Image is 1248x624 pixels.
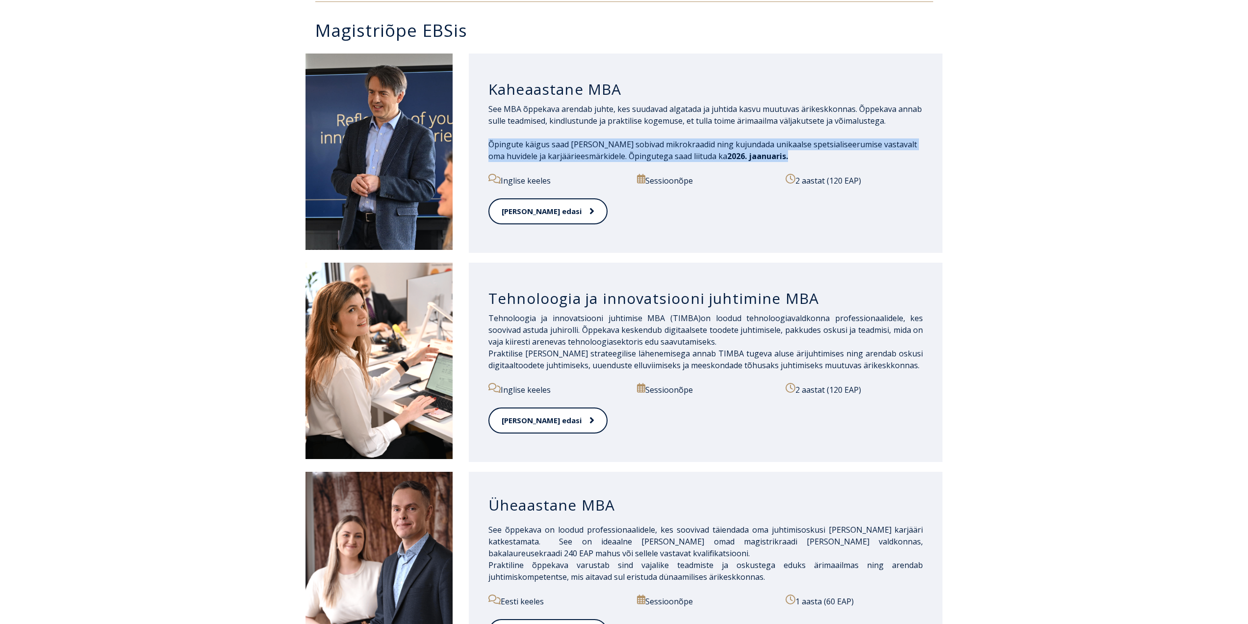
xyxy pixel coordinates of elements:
h3: Üheaastane MBA [488,496,923,515]
span: on loodud tehnoloogiavaldkonna professionaalidele, kes soovivad astuda juhirolli. Õppekava kesken... [488,313,923,347]
span: Tehnoloogia ja innovatsiooni juhtimise MBA (TIMBA) [488,313,701,324]
span: See õppekava on loodud professionaalidele, kes soovivad täiendada oma juhtimisoskusi [PERSON_NAME... [488,524,923,559]
p: 2 aastat (120 EAP) [786,174,923,187]
h3: Tehnoloogia ja innovatsiooni juhtimine MBA [488,289,923,308]
p: Inglise keeles [488,383,626,396]
img: DSC_2558 [306,263,453,459]
p: 2 aastat (120 EAP) [786,383,923,396]
span: 2026. jaanuaris. [727,151,788,162]
a: [PERSON_NAME] edasi [488,198,608,224]
p: Sessioonõpe [637,174,774,187]
img: DSC_2098 [306,54,453,250]
p: Sessioonõpe [637,595,774,607]
p: Sessioonõpe [637,383,774,396]
p: 1 aasta (60 EAP) [786,595,923,607]
h3: Magistriõpe EBSis [315,22,943,39]
span: Praktilise [PERSON_NAME] strateegilise lähenemisega annab TIMBA tugeva aluse ärijuhtimises ning a... [488,348,923,371]
a: [PERSON_NAME] edasi [488,407,608,434]
span: Praktiline õppekava varustab sind vajalike teadmiste ja oskustega eduks ärimaailmas ning arendab ... [488,560,923,582]
p: Inglise keeles [488,174,626,187]
p: Eesti keeles [488,595,626,607]
h3: Kaheaastane MBA [488,80,923,99]
p: Õpingute käigus saad [PERSON_NAME] sobivad mikrokraadid ning kujundada unikaalse spetsialiseerumi... [488,138,923,162]
p: See MBA õppekava arendab juhte, kes suudavad algatada ja juhtida kasvu muutuvas ärikeskkonnas. Õp... [488,103,923,127]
